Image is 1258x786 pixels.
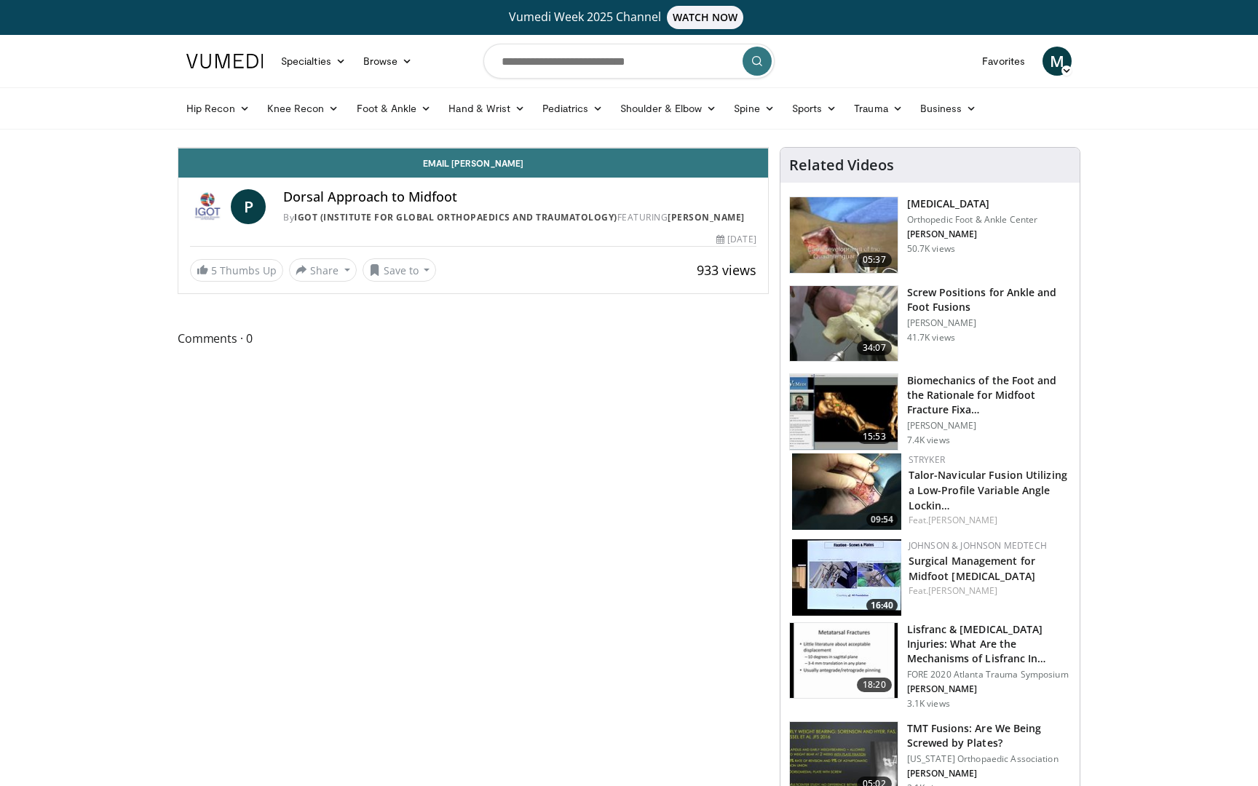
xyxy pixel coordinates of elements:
div: Feat. [909,584,1068,598]
p: FORE 2020 Atlanta Trauma Symposium [907,669,1071,680]
p: 3.1K views [907,698,950,710]
a: Vumedi Week 2025 ChannelWATCH NOW [189,6,1069,29]
a: Favorites [973,47,1034,76]
a: Knee Recon [258,94,348,123]
a: Trauma [845,94,911,123]
a: Browse [355,47,422,76]
video-js: Video Player [178,148,768,148]
span: 15:53 [857,429,892,444]
p: 7.4K views [907,434,950,446]
p: [PERSON_NAME] [907,768,1071,779]
span: WATCH NOW [667,6,744,29]
h3: Lisfranc & [MEDICAL_DATA] Injuries: What Are the Mechanisms of Lisfranc In… [907,622,1071,666]
h3: [MEDICAL_DATA] [907,196,1038,211]
span: 16:40 [866,599,898,612]
a: Specialties [272,47,355,76]
span: 09:54 [866,513,898,526]
button: Save to [363,258,437,282]
a: [PERSON_NAME] [668,211,745,223]
p: [PERSON_NAME] [907,683,1071,695]
a: Email [PERSON_NAME] [178,148,768,178]
a: 18:20 Lisfranc & [MEDICAL_DATA] Injuries: What Are the Mechanisms of Lisfranc In… FORE 2020 Atlan... [789,622,1071,710]
button: Share [289,258,357,282]
a: [PERSON_NAME] [928,584,997,597]
img: b88189cb-fcee-4eb4-9fae-86a5d421ad62.150x105_q85_crop-smart_upscale.jpg [790,374,898,450]
h3: Biomechanics of the Foot and the Rationale for Midfoot Fracture Fixa… [907,373,1071,417]
input: Search topics, interventions [483,44,775,79]
a: IGOT (Institute for Global Orthopaedics and Traumatology) [294,211,617,223]
img: 67572_0000_3.png.150x105_q85_crop-smart_upscale.jpg [790,286,898,362]
img: VuMedi Logo [186,54,264,68]
h4: Dorsal Approach to Midfoot [283,189,756,205]
p: [PERSON_NAME] [907,317,1071,329]
div: [DATE] [716,233,756,246]
a: Stryker [909,453,945,466]
div: By FEATURING [283,211,756,224]
p: [PERSON_NAME] [907,420,1071,432]
span: 05:37 [857,253,892,267]
a: 16:40 [792,539,901,616]
h4: Related Videos [789,156,894,174]
span: 18:20 [857,678,892,692]
a: 05:37 [MEDICAL_DATA] Orthopedic Foot & Ankle Center [PERSON_NAME] 50.7K views [789,196,1071,274]
a: Pediatrics [534,94,612,123]
p: [US_STATE] Orthopaedic Association [907,753,1071,765]
a: 09:54 [792,453,901,530]
span: 5 [211,263,217,277]
h3: TMT Fusions: Are We Being Screwed by Plates? [907,721,1071,750]
p: 50.7K views [907,243,955,255]
span: 933 views [697,261,756,279]
a: 5 Thumbs Up [190,259,283,282]
a: Surgical Management for Midfoot [MEDICAL_DATA] [909,554,1035,583]
img: 9c0a48fb-b16a-4c9e-9ddf-8f3ac7e13bc2.150x105_q85_crop-smart_upscale.jpg [790,623,898,699]
span: Comments 0 [178,329,769,348]
p: 41.7K views [907,332,955,344]
a: Talor-Navicular Fusion Utilizing a Low-Profile Variable Angle Lockin… [909,468,1067,512]
img: d33e20e3-ad01-4d41-9a6c-e2c76a6840b9.150x105_q85_crop-smart_upscale.jpg [792,453,901,530]
p: Orthopedic Foot & Ankle Center [907,214,1038,226]
img: 545635_3.png.150x105_q85_crop-smart_upscale.jpg [790,197,898,273]
a: Johnson & Johnson MedTech [909,539,1047,552]
a: Business [911,94,986,123]
a: 34:07 Screw Positions for Ankle and Foot Fusions [PERSON_NAME] 41.7K views [789,285,1071,362]
a: M [1043,47,1072,76]
a: Hip Recon [178,94,258,123]
img: IGOT (Institute for Global Orthopaedics and Traumatology) [190,189,225,224]
a: [PERSON_NAME] [928,514,997,526]
img: a477d109-b31b-4302-b393-8840442a7216.150x105_q85_crop-smart_upscale.jpg [792,539,901,616]
a: Hand & Wrist [440,94,534,123]
h3: Screw Positions for Ankle and Foot Fusions [907,285,1071,314]
a: Sports [783,94,846,123]
a: Shoulder & Elbow [612,94,725,123]
a: P [231,189,266,224]
p: [PERSON_NAME] [907,229,1038,240]
a: Foot & Ankle [348,94,440,123]
span: 34:07 [857,341,892,355]
a: Spine [725,94,783,123]
a: 15:53 Biomechanics of the Foot and the Rationale for Midfoot Fracture Fixa… [PERSON_NAME] 7.4K views [789,373,1071,450]
div: Feat. [909,514,1068,527]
